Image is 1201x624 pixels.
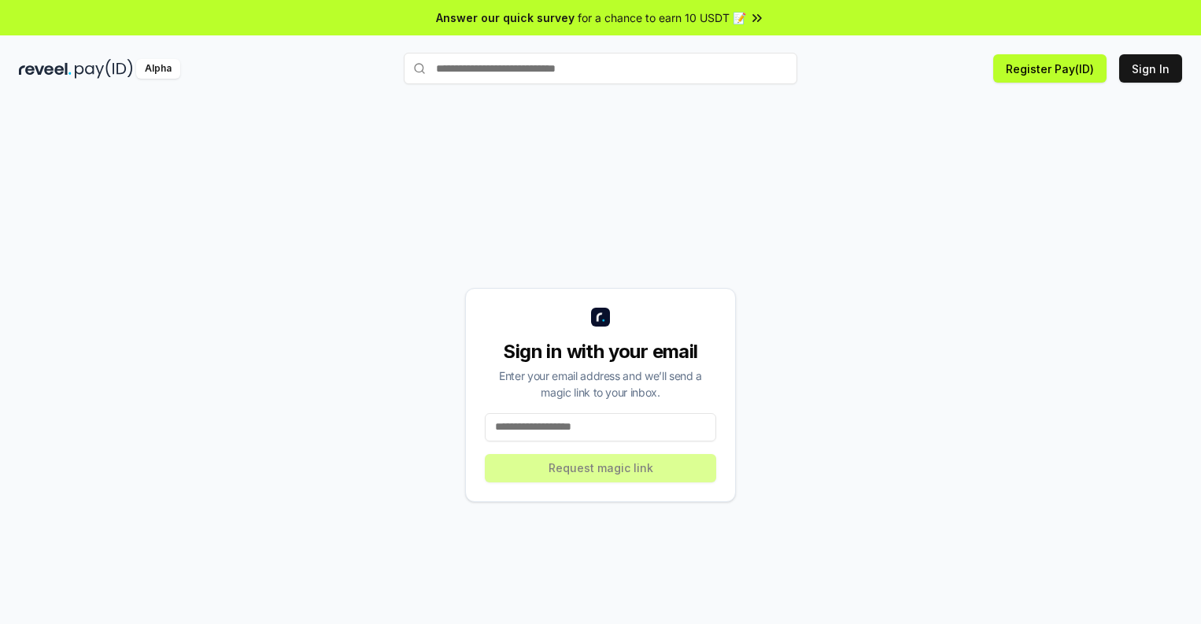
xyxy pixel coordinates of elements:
img: reveel_dark [19,59,72,79]
img: logo_small [591,308,610,327]
button: Sign In [1119,54,1182,83]
button: Register Pay(ID) [993,54,1107,83]
span: Answer our quick survey [436,9,575,26]
div: Alpha [136,59,180,79]
span: for a chance to earn 10 USDT 📝 [578,9,746,26]
div: Enter your email address and we’ll send a magic link to your inbox. [485,367,716,401]
div: Sign in with your email [485,339,716,364]
img: pay_id [75,59,133,79]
